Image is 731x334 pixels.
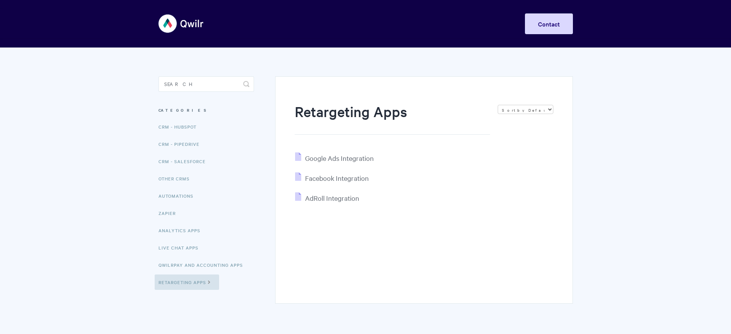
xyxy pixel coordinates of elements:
a: CRM - Pipedrive [158,136,205,152]
a: AdRoll Integration [295,193,359,202]
a: QwilrPay and Accounting Apps [158,257,249,273]
input: Search [158,76,254,92]
a: Zapier [158,205,182,221]
a: Google Ads Integration [295,154,374,162]
span: AdRoll Integration [305,193,359,202]
a: Facebook Integration [295,174,369,182]
a: Retargeting Apps [155,274,219,290]
a: CRM - HubSpot [158,119,202,134]
h3: Categories [158,103,254,117]
select: Page reloads on selection [498,105,553,114]
a: Analytics Apps [158,223,206,238]
a: Other CRMs [158,171,195,186]
a: Live Chat Apps [158,240,204,255]
a: CRM - Salesforce [158,154,211,169]
span: Google Ads Integration [305,154,374,162]
a: Contact [525,13,573,34]
span: Facebook Integration [305,174,369,182]
a: Automations [158,188,199,203]
h1: Retargeting Apps [295,102,490,135]
img: Qwilr Help Center [158,9,204,38]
